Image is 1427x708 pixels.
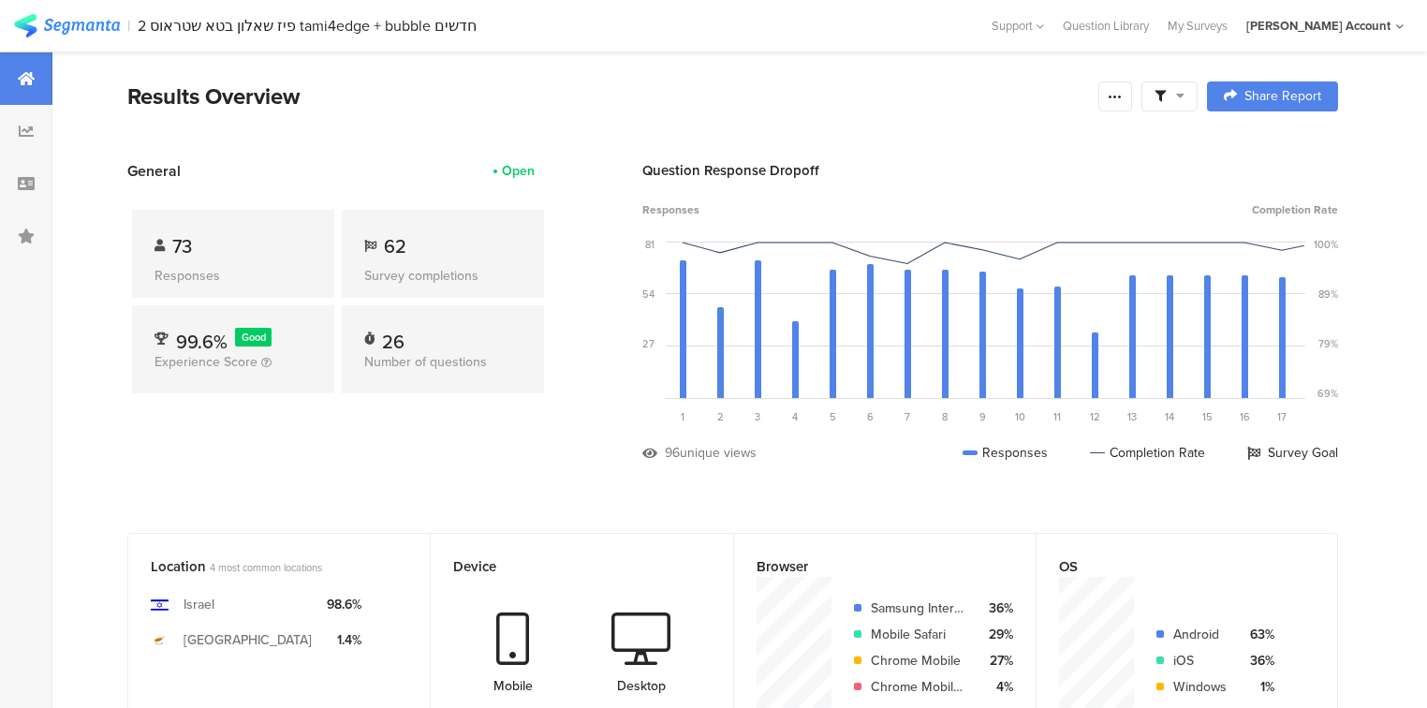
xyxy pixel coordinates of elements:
span: 2 [717,409,724,424]
span: 99.6% [176,328,228,356]
div: Results Overview [127,80,1089,113]
span: 8 [942,409,948,424]
span: 10 [1015,409,1025,424]
span: 73 [172,232,192,260]
div: 96 [665,443,680,463]
span: 5 [830,409,836,424]
span: 12 [1090,409,1100,424]
span: General [127,160,181,182]
div: Browser [757,556,982,577]
div: Device [453,556,679,577]
div: unique views [680,443,757,463]
div: 26 [382,328,405,347]
div: | [127,15,130,37]
span: 11 [1053,409,1061,424]
div: Samsung Internet [871,598,965,618]
div: 27% [980,651,1013,671]
span: 14 [1165,409,1174,424]
div: Location [151,556,376,577]
span: 1 [681,409,684,424]
span: 4 [792,409,798,424]
div: iOS [1173,651,1227,671]
span: 4 most common locations [210,560,322,575]
div: 4% [980,677,1013,697]
span: Good [242,330,266,345]
div: Survey completions [364,266,522,286]
div: 98.6% [327,595,361,614]
div: 29% [980,625,1013,644]
div: Open [502,161,535,181]
div: 89% [1318,287,1338,302]
span: 15 [1202,409,1213,424]
div: 36% [980,598,1013,618]
span: Share Report [1244,90,1321,103]
div: Support [992,11,1044,40]
div: OS [1059,556,1284,577]
span: Completion Rate [1252,201,1338,218]
div: [PERSON_NAME] Account [1246,17,1390,35]
a: Question Library [1053,17,1158,35]
span: 7 [905,409,910,424]
div: Chrome Mobile iOS [871,677,965,697]
div: 79% [1318,336,1338,351]
div: 36% [1242,651,1274,671]
span: Experience Score [154,352,257,372]
div: Israel [184,595,214,614]
span: Responses [642,201,699,218]
div: 54 [642,287,655,302]
div: 81 [645,237,655,252]
span: 3 [755,409,760,424]
div: Responses [963,443,1048,463]
div: Windows [1173,677,1227,697]
span: 13 [1127,409,1137,424]
div: Mobile Safari [871,625,965,644]
div: Question Response Dropoff [642,160,1338,181]
div: Desktop [617,676,666,696]
div: Android [1173,625,1227,644]
div: 100% [1314,237,1338,252]
div: Responses [154,266,312,286]
div: Mobile [493,676,533,696]
span: 16 [1240,409,1250,424]
a: My Surveys [1158,17,1237,35]
span: 9 [979,409,986,424]
div: 2 פיז שאלון בטא שטראוס tami4edge + bubble חדשים [138,17,477,35]
div: 69% [1317,386,1338,401]
div: 1.4% [327,630,361,650]
img: segmanta logo [14,14,120,37]
span: 62 [384,232,406,260]
span: 17 [1277,409,1287,424]
span: Number of questions [364,352,487,372]
div: 63% [1242,625,1274,644]
div: 27 [642,336,655,351]
span: 6 [867,409,874,424]
div: 1% [1242,677,1274,697]
div: [GEOGRAPHIC_DATA] [184,630,312,650]
div: Survey Goal [1247,443,1338,463]
div: Chrome Mobile [871,651,965,671]
div: Completion Rate [1090,443,1205,463]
